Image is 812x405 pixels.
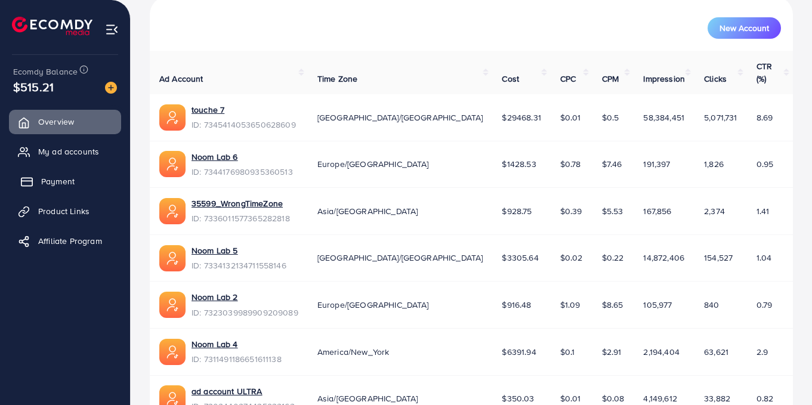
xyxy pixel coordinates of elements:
span: 33,882 [704,392,730,404]
span: CPM [602,73,619,85]
span: $350.03 [502,392,534,404]
img: logo [12,17,92,35]
span: Europe/[GEOGRAPHIC_DATA] [317,158,429,170]
span: 58,384,451 [643,112,684,123]
img: ic-ads-acc.e4c84228.svg [159,151,186,177]
span: 63,621 [704,346,728,358]
span: $0.1 [560,346,575,358]
span: $5.53 [602,205,623,217]
span: CPC [560,73,576,85]
span: Europe/[GEOGRAPHIC_DATA] [317,299,429,311]
span: Payment [41,175,75,187]
span: $0.5 [602,112,619,123]
span: ID: 7323039989909209089 [192,307,298,319]
span: $515.21 [13,78,54,95]
span: 154,527 [704,252,733,264]
button: New Account [708,17,781,39]
span: 1,826 [704,158,724,170]
img: ic-ads-acc.e4c84228.svg [159,292,186,318]
span: Ecomdy Balance [13,66,78,78]
span: America/New_York [317,346,390,358]
span: 167,856 [643,205,671,217]
iframe: Chat [761,351,803,396]
a: Noom Lab 5 [192,245,238,256]
span: Cost [502,73,519,85]
span: ID: 7344176980935360513 [192,166,293,178]
a: Affiliate Program [9,229,121,253]
span: 0.82 [757,392,774,404]
span: $0.78 [560,158,581,170]
span: $1.09 [560,299,581,311]
span: $0.02 [560,252,583,264]
a: ad account ULTRA [192,385,263,397]
span: $0.01 [560,112,581,123]
span: 1.41 [757,205,770,217]
span: $8.65 [602,299,623,311]
span: CTR (%) [757,60,772,84]
span: $0.08 [602,392,625,404]
span: $0.22 [602,252,624,264]
a: touche 7 [192,104,224,116]
span: ID: 7336011577365282818 [192,212,290,224]
span: $6391.94 [502,346,536,358]
span: $928.75 [502,205,532,217]
span: $916.48 [502,299,531,311]
a: Payment [9,169,121,193]
span: Asia/[GEOGRAPHIC_DATA] [317,205,418,217]
span: $2.91 [602,346,622,358]
img: image [105,82,117,94]
img: ic-ads-acc.e4c84228.svg [159,104,186,131]
img: ic-ads-acc.e4c84228.svg [159,198,186,224]
span: 191,397 [643,158,670,170]
span: Affiliate Program [38,235,102,247]
span: Clicks [704,73,727,85]
span: [GEOGRAPHIC_DATA]/[GEOGRAPHIC_DATA] [317,252,483,264]
span: ID: 7345414053650628609 [192,119,296,131]
img: ic-ads-acc.e4c84228.svg [159,339,186,365]
span: Impression [643,73,685,85]
span: Overview [38,116,74,128]
span: 4,149,612 [643,392,677,404]
span: 5,071,731 [704,112,737,123]
a: Noom Lab 2 [192,291,238,303]
span: Asia/[GEOGRAPHIC_DATA] [317,392,418,404]
span: 2,374 [704,205,725,217]
span: Ad Account [159,73,203,85]
span: 1.04 [757,252,772,264]
span: $3305.64 [502,252,538,264]
span: New Account [720,24,769,32]
span: 8.69 [757,112,773,123]
a: Noom Lab 4 [192,338,238,350]
span: My ad accounts [38,146,99,157]
span: Product Links [38,205,89,217]
span: $0.39 [560,205,582,217]
a: 35599_WrongTimeZone [192,197,283,209]
span: $1428.53 [502,158,536,170]
span: ID: 7311491186651611138 [192,353,282,365]
span: 0.95 [757,158,774,170]
a: Overview [9,110,121,134]
img: menu [105,23,119,36]
a: My ad accounts [9,140,121,163]
span: ID: 7334132134711558146 [192,259,286,271]
span: 0.79 [757,299,773,311]
span: 14,872,406 [643,252,684,264]
span: [GEOGRAPHIC_DATA]/[GEOGRAPHIC_DATA] [317,112,483,123]
img: ic-ads-acc.e4c84228.svg [159,245,186,271]
span: 2,194,404 [643,346,679,358]
span: $0.01 [560,392,581,404]
span: 2.9 [757,346,768,358]
span: $7.46 [602,158,622,170]
span: 840 [704,299,719,311]
a: Noom Lab 6 [192,151,238,163]
span: Time Zone [317,73,357,85]
span: 105,977 [643,299,672,311]
a: Product Links [9,199,121,223]
span: $29468.31 [502,112,541,123]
